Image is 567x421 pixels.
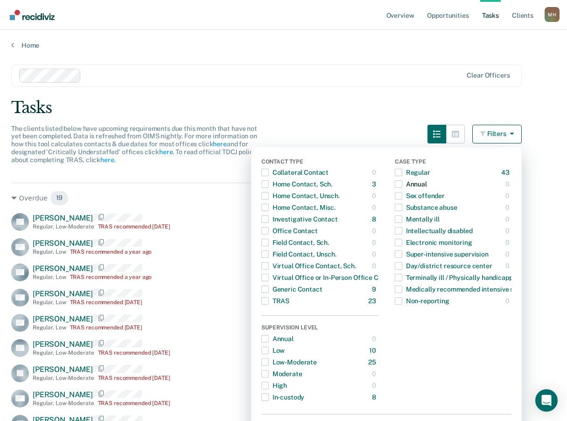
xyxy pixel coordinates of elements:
[261,366,302,381] div: Moderate
[395,200,457,215] div: Substance abuse
[505,188,511,203] div: 0
[11,98,556,117] div: Tasks
[395,165,430,180] div: Regular
[505,258,511,273] div: 0
[261,165,329,180] div: Collateral Contact
[368,355,378,370] div: 25
[505,247,511,262] div: 0
[33,299,66,306] div: Regular , Low
[261,212,338,227] div: Investigative Contact
[505,223,511,238] div: 0
[11,191,522,206] div: Overdue 19
[368,293,378,308] div: 23
[10,10,55,20] img: Recidiviz
[372,188,378,203] div: 0
[33,249,66,255] div: Regular , Low
[70,299,142,306] div: TRAS recommended [DATE]
[33,340,93,349] span: [PERSON_NAME]
[33,350,94,356] div: Regular , Low-Moderate
[33,264,93,273] span: [PERSON_NAME]
[261,293,289,308] div: TRAS
[395,158,511,167] div: Case Type
[261,331,294,346] div: Annual
[372,165,378,180] div: 0
[395,223,473,238] div: Intellectually disabled
[33,324,66,331] div: Regular , Low
[372,212,378,227] div: 8
[545,7,560,22] button: Profile dropdown button
[98,375,170,381] div: TRAS recommended [DATE]
[505,212,511,227] div: 0
[261,270,399,285] div: Virtual Office or In-Person Office Contact
[372,378,378,393] div: 0
[70,324,142,331] div: TRAS recommended [DATE]
[372,177,378,192] div: 3
[100,156,114,164] a: here
[372,331,378,346] div: 0
[261,378,287,393] div: High
[505,177,511,192] div: 0
[467,71,510,79] div: Clear officers
[395,258,492,273] div: Day/district resource center
[261,177,332,192] div: Home Contact, Sch.
[261,324,378,333] div: Supervision Level
[261,258,356,273] div: Virtual Office Contact, Sch.
[33,390,93,399] span: [PERSON_NAME]
[98,223,170,230] div: TRAS recommended [DATE]
[70,274,152,280] div: TRAS recommended a year ago
[372,282,378,297] div: 9
[372,258,378,273] div: 0
[395,247,489,262] div: Super-intensive supervision
[505,200,511,215] div: 0
[33,274,66,280] div: Regular , Low
[261,355,317,370] div: Low-Moderate
[33,214,93,222] span: [PERSON_NAME]
[395,188,445,203] div: Sex offender
[261,390,305,405] div: In-custody
[33,314,93,323] span: [PERSON_NAME]
[372,223,378,238] div: 0
[11,41,556,50] a: Home
[372,390,378,405] div: 8
[395,270,520,285] div: Terminally ill / Physically handicapped
[33,289,93,298] span: [PERSON_NAME]
[261,235,329,250] div: Field Contact, Sch.
[261,343,285,358] div: Low
[261,188,340,203] div: Home Contact, Unsch.
[261,282,322,297] div: Generic Contact
[33,239,93,248] span: [PERSON_NAME]
[11,125,257,164] span: The clients listed below have upcoming requirements due this month that have not yet been complet...
[50,191,69,206] span: 19
[545,7,560,22] div: M H
[395,177,427,192] div: Annual
[261,247,336,262] div: Field Contact, Unsch.
[372,200,378,215] div: 0
[395,293,449,308] div: Non-reporting
[159,148,173,156] a: here
[261,223,318,238] div: Office Contact
[33,400,94,407] div: Regular , Low-Moderate
[395,212,440,227] div: Mentally ill
[33,375,94,381] div: Regular , Low-Moderate
[372,366,378,381] div: 0
[33,365,93,374] span: [PERSON_NAME]
[535,389,558,412] div: Open Intercom Messenger
[70,249,152,255] div: TRAS recommended a year ago
[369,343,378,358] div: 10
[372,235,378,250] div: 0
[395,282,545,297] div: Medically recommended intensive supervision
[261,158,378,167] div: Contact Type
[372,247,378,262] div: 0
[33,223,94,230] div: Regular , Low-Moderate
[98,350,170,356] div: TRAS recommended [DATE]
[213,140,226,148] a: here
[505,293,511,308] div: 0
[261,200,336,215] div: Home Contact, Misc.
[98,400,170,407] div: TRAS recommended [DATE]
[505,235,511,250] div: 0
[472,125,522,143] button: Filters
[501,165,511,180] div: 43
[395,235,472,250] div: Electronic monitoring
